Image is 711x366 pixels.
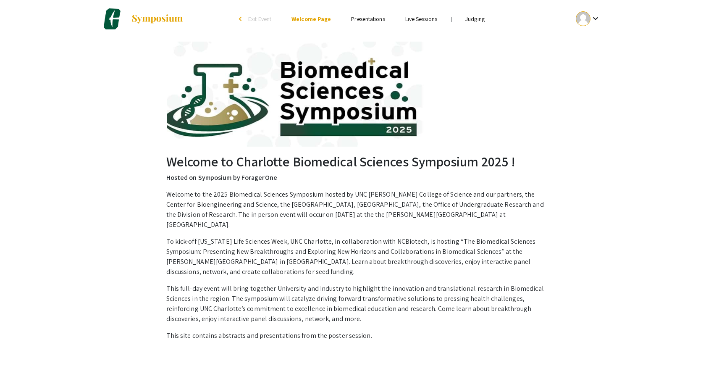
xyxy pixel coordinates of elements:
p: This full-day event will bring together University and Industry to highlight the innovation and t... [166,284,545,324]
p: This site contains abstracts and presentations from the poster session. [166,331,545,341]
p: Hosted on Symposium by ForagerOne [166,173,545,183]
li: | [447,15,455,23]
div: arrow_back_ios [239,16,244,21]
iframe: Chat [6,328,36,360]
img: Charlotte Biomedical Sciences Symposium 2025 [102,8,123,29]
img: Symposium by ForagerOne [131,14,184,24]
a: Live Sessions [405,15,437,23]
img: Charlotte Biomedical Sciences Symposium 2025 [167,42,545,147]
a: Judging [465,15,485,23]
button: Expand account dropdown [567,9,609,28]
p: Welcome to the 2025 Biomedical Sciences Symposium hosted by UNC [PERSON_NAME] College of Science ... [166,190,545,230]
p: To kick-off [US_STATE] Life Sciences Week, UNC Charlotte, in collaboration with NCBiotech, is hos... [166,237,545,277]
a: Welcome Page [291,15,331,23]
a: Charlotte Biomedical Sciences Symposium 2025 [102,8,184,29]
a: Presentations [351,15,385,23]
mat-icon: Expand account dropdown [590,13,601,24]
span: Exit Event [248,15,271,23]
h2: Welcome to Charlotte Biomedical Sciences Symposium 2025 ! [166,153,545,169]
